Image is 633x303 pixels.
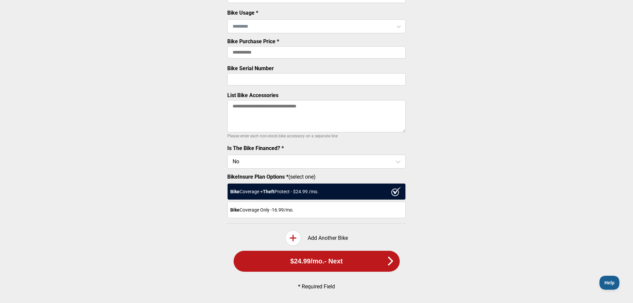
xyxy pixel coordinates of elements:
iframe: Toggle Customer Support [599,276,620,290]
div: Coverage Only - 16.99 /mo. [227,202,406,218]
strong: Bike [230,189,240,194]
strong: Theft [263,189,274,194]
strong: BikeInsure Plan Options * [227,174,288,180]
label: Bike Purchase Price * [227,38,279,45]
button: $24.99/mo.- Next [234,251,400,272]
span: /mo. [311,257,324,265]
label: List Bike Accessories [227,92,278,98]
div: Coverage + Protect - $ 24.99 /mo. [227,183,406,200]
img: ux1sgP1Haf775SAghJI38DyDlYP+32lKFAAAAAElFTkSuQmCC [391,187,401,196]
div: Add Another Bike [227,230,406,246]
label: (select one) [227,174,406,180]
strong: Bike [230,207,240,213]
p: * Required Field [239,283,395,290]
p: Please enter each non-stock bike accessory on a separate line [227,132,406,140]
label: Is The Bike Financed? * [227,145,284,151]
label: Bike Usage * [227,10,258,16]
label: Bike Serial Number [227,65,274,72]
